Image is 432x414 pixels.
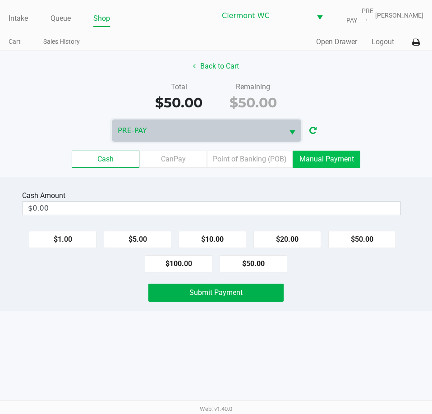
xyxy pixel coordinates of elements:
div: $50.00 [148,92,209,113]
button: Open Drawer [316,37,357,47]
div: Total [148,82,209,92]
a: Sales History [43,36,80,47]
span: Submit Payment [189,288,243,297]
span: Clermont WC [222,10,306,21]
a: Shop [93,12,110,25]
label: Manual Payment [293,151,360,168]
a: Cart [9,36,21,47]
span: PRE-PAY [338,6,375,25]
button: $1.00 [29,231,97,248]
button: $5.00 [104,231,171,248]
button: $50.00 [328,231,396,248]
button: $10.00 [179,231,246,248]
span: PRE-PAY [118,125,278,136]
button: Submit Payment [148,284,283,302]
label: CanPay [139,151,207,168]
button: Logout [372,37,394,47]
div: Cash Amount [22,190,69,201]
a: Queue [51,12,71,25]
label: Cash [72,151,139,168]
span: [PERSON_NAME] [375,11,423,20]
button: $50.00 [220,255,287,272]
label: Point of Banking (POB) [207,151,293,168]
button: Back to Cart [187,58,245,75]
div: Remaining [223,82,284,92]
div: $50.00 [223,92,284,113]
span: Web: v1.40.0 [200,405,232,412]
button: Select [311,5,328,26]
button: $20.00 [253,231,321,248]
button: Select [284,120,301,141]
button: $100.00 [145,255,212,272]
a: Intake [9,12,28,25]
